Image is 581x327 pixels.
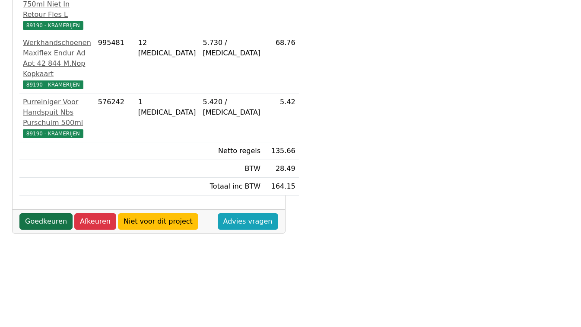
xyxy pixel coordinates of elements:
div: 5.420 / [MEDICAL_DATA] [203,97,260,118]
span: 89190 - KRAMERIJEN [23,80,83,89]
a: Purreiniger Voor Handspuit Nbs Purschuim 500ml89190 - KRAMERIJEN [23,97,91,138]
div: 12 [MEDICAL_DATA] [138,38,196,58]
td: 5.42 [264,93,299,142]
div: 1 [MEDICAL_DATA] [138,97,196,118]
div: Purreiniger Voor Handspuit Nbs Purschuim 500ml [23,97,91,128]
td: Netto regels [199,142,264,160]
span: 89190 - KRAMERIJEN [23,129,83,138]
a: Niet voor dit project [118,213,198,230]
td: 995481 [95,34,135,93]
td: 68.76 [264,34,299,93]
td: BTW [199,160,264,178]
div: Werkhandschoenen Maxiflex Endur Ad Apt 42 844 M.Nop Kopkaart [23,38,91,79]
a: Goedkeuren [19,213,73,230]
a: Advies vragen [218,213,278,230]
span: 89190 - KRAMERIJEN [23,21,83,30]
td: 28.49 [264,160,299,178]
td: Totaal inc BTW [199,178,264,196]
td: 135.66 [264,142,299,160]
td: 164.15 [264,178,299,196]
div: 5.730 / [MEDICAL_DATA] [203,38,260,58]
td: 576242 [95,93,135,142]
a: Afkeuren [74,213,116,230]
a: Werkhandschoenen Maxiflex Endur Ad Apt 42 844 M.Nop Kopkaart89190 - KRAMERIJEN [23,38,91,90]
